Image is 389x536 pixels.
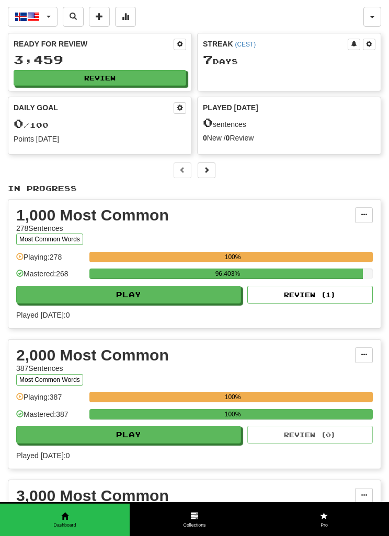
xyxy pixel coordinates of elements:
[16,269,84,286] div: Mastered: 268
[203,134,207,142] strong: 0
[16,450,373,461] span: Played [DATE]: 0
[16,374,83,386] button: Most Common Words
[16,252,84,269] div: Playing: 278
[16,207,355,223] div: 1,000 Most Common
[93,269,362,279] div: 96.403%
[14,102,174,114] div: Daily Goal
[16,392,84,409] div: Playing: 387
[203,102,258,113] span: Played [DATE]
[93,252,373,262] div: 100%
[16,223,355,234] div: 278 Sentences
[14,39,174,49] div: Ready for Review
[115,7,136,27] button: More stats
[226,134,230,142] strong: 0
[16,234,83,245] button: Most Common Words
[16,363,355,374] div: 387 Sentences
[203,53,375,67] div: Day s
[203,133,375,143] div: New / Review
[14,121,49,130] span: / 100
[16,488,355,504] div: 3,000 Most Common
[14,134,186,144] div: Points [DATE]
[247,286,373,304] button: Review (1)
[203,116,375,130] div: sentences
[93,409,373,420] div: 100%
[16,426,241,444] button: Play
[235,41,256,48] a: (CEST)
[203,39,348,49] div: Streak
[93,392,373,402] div: 100%
[8,183,381,194] p: In Progress
[16,310,373,320] span: Played [DATE]: 0
[259,522,389,529] span: Pro
[14,116,24,131] span: 0
[203,115,213,130] span: 0
[63,7,84,27] button: Search sentences
[247,426,373,444] button: Review (0)
[16,347,355,363] div: 2,000 Most Common
[203,52,213,67] span: 7
[16,286,241,304] button: Play
[89,7,110,27] button: Add sentence to collection
[16,409,84,426] div: Mastered: 387
[130,522,259,529] span: Collections
[14,53,186,66] div: 3,459
[14,70,186,86] button: Review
